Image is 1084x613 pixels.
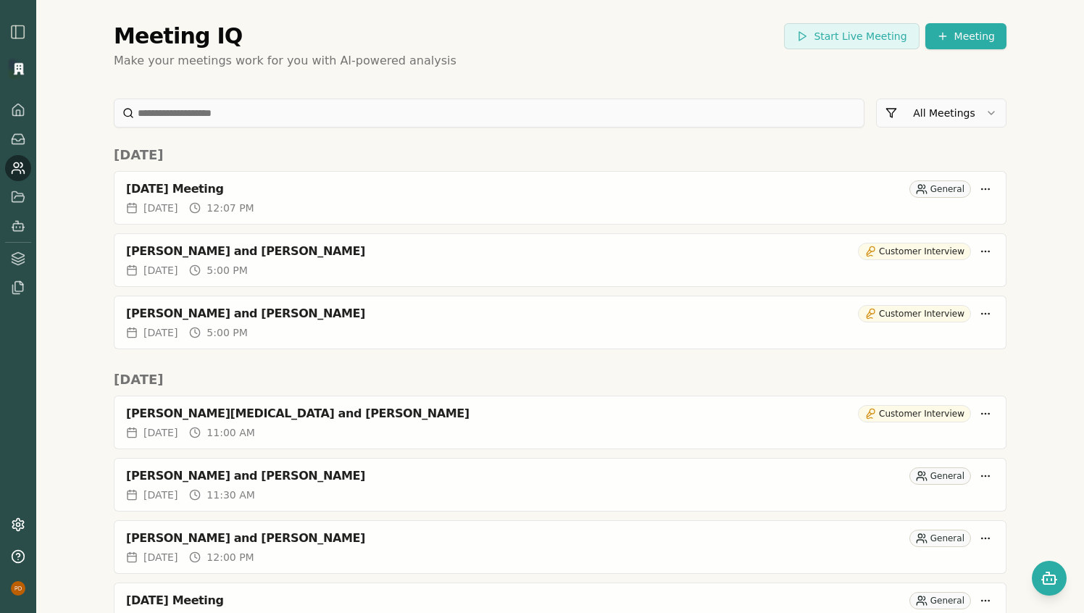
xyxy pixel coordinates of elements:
div: Meetings list [114,171,1006,358]
div: General [909,530,971,547]
a: [PERSON_NAME] and [PERSON_NAME]General[DATE]11:30 AM [114,458,1006,512]
a: [PERSON_NAME] and [PERSON_NAME]Customer Interview[DATE]5:00 PM [114,233,1006,287]
span: 5:00 PM [207,325,247,340]
div: [PERSON_NAME] and [PERSON_NAME] [126,244,852,259]
button: More options [977,180,994,198]
span: [DATE] [143,263,178,278]
button: More options [977,305,994,322]
div: [PERSON_NAME] and [PERSON_NAME] [126,531,904,546]
a: [PERSON_NAME] and [PERSON_NAME]General[DATE]12:00 PM [114,520,1006,574]
h1: Meeting IQ [114,23,243,49]
button: Open chat [1032,561,1067,596]
div: [DATE] Meeting [126,593,904,608]
a: [PERSON_NAME] and [PERSON_NAME]Customer Interview[DATE]5:00 PM [114,296,1006,349]
div: General [909,180,971,198]
h2: [DATE] [114,145,1006,165]
img: Organization logo [8,58,30,80]
button: More options [977,592,994,609]
div: [PERSON_NAME] and [PERSON_NAME] [126,306,852,321]
p: Make your meetings work for you with AI-powered analysis [114,52,1006,70]
div: [PERSON_NAME] and [PERSON_NAME] [126,469,904,483]
h2: [DATE] [114,370,1006,390]
div: [PERSON_NAME][MEDICAL_DATA] and [PERSON_NAME] [126,406,852,421]
div: General [909,592,971,609]
button: More options [977,243,994,260]
span: 12:07 PM [207,201,254,215]
span: [DATE] [143,425,178,440]
span: 11:30 AM [207,488,254,502]
span: [DATE] [143,325,178,340]
div: Customer Interview [858,243,971,260]
div: Customer Interview [858,405,971,422]
div: Customer Interview [858,305,971,322]
img: sidebar [9,23,27,41]
span: 5:00 PM [207,263,247,278]
span: [DATE] [143,550,178,564]
button: Meeting [925,23,1006,49]
span: 12:00 PM [207,550,254,564]
button: More options [977,405,994,422]
div: [DATE] Meeting [126,182,904,196]
span: [DATE] [143,488,178,502]
button: More options [977,467,994,485]
button: Start Live Meeting [784,23,919,49]
button: More options [977,530,994,547]
span: 11:00 AM [207,425,254,440]
button: Help [5,543,31,570]
a: [PERSON_NAME][MEDICAL_DATA] and [PERSON_NAME]Customer Interview[DATE]11:00 AM [114,396,1006,449]
span: [DATE] [143,201,178,215]
img: profile [11,581,25,596]
a: [DATE] MeetingGeneral[DATE]12:07 PM [114,171,1006,225]
div: General [909,467,971,485]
